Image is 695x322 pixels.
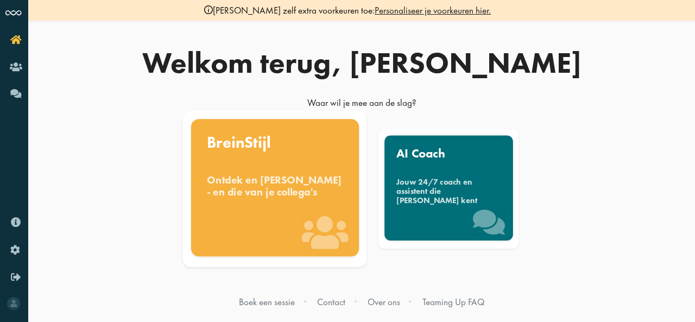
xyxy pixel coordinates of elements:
[368,296,400,308] a: Over ons
[101,97,622,114] div: Waar wil je mee aan de slag?
[239,296,295,308] a: Boek een sessie
[396,148,501,160] div: AI Coach
[204,5,213,14] img: info-black.svg
[375,4,491,16] a: Personaliseer je voorkeuren hier.
[422,296,484,308] a: Teaming Up FAQ
[367,121,531,257] a: AI Coach Jouw 24/7 coach en assistent die [PERSON_NAME] kent
[396,178,501,205] div: Jouw 24/7 coach en assistent die [PERSON_NAME] kent
[207,174,343,198] div: Ontdek en [PERSON_NAME] - en die van je collega's
[207,135,343,150] div: BreinStijl
[193,121,357,257] a: BreinStijl Ontdek en [PERSON_NAME] - en die van je collega's
[317,296,345,308] a: Contact
[101,48,622,78] div: Welkom terug, [PERSON_NAME]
